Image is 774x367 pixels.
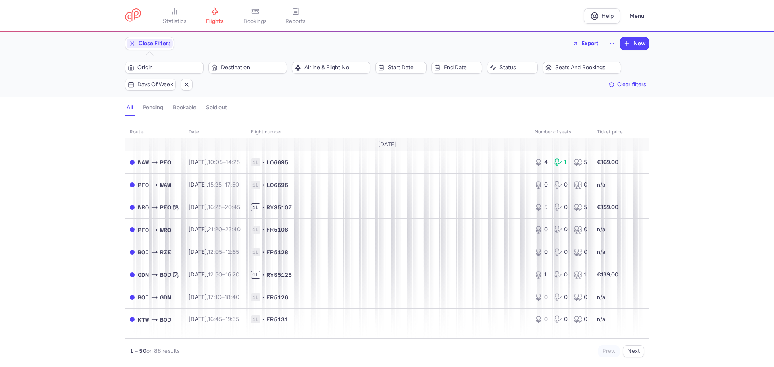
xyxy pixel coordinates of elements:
time: 15:25 [208,181,222,188]
span: WRO [160,226,171,234]
span: reports [285,18,306,25]
span: LO6695 [266,158,288,166]
div: 0 [554,248,568,256]
a: flights [195,7,235,25]
span: GDN [160,293,171,302]
time: 12:55 [225,249,239,255]
th: number of seats [530,126,592,138]
h4: bookable [173,104,196,111]
strong: €169.00 [597,159,618,166]
span: New [633,40,645,47]
div: 0 [535,293,548,301]
div: 0 [574,315,587,323]
span: 1L [251,271,260,279]
span: Airline & Flight No. [304,64,368,71]
span: [DATE], [189,226,241,233]
time: 17:10 [208,294,221,301]
span: n/a [597,249,605,255]
span: [DATE] [378,141,396,148]
time: 16:20 [225,271,239,278]
span: Seats and bookings [555,64,618,71]
span: GDN [138,270,149,279]
div: 0 [535,315,548,323]
span: FR5131 [266,315,288,323]
time: 16:25 [208,204,222,211]
time: 12:05 [208,249,222,255]
div: 0 [574,248,587,256]
span: Start date [388,64,423,71]
div: 0 [574,293,587,301]
time: 19:35 [225,316,239,323]
span: KTW [160,338,171,346]
button: Export [568,37,604,50]
span: 1L [251,293,260,301]
span: • [262,293,265,301]
button: New [620,37,649,50]
button: Status [487,62,538,74]
strong: €159.00 [597,204,618,211]
span: PFO [160,203,171,212]
span: • [262,338,265,346]
time: 10:05 [208,159,223,166]
span: [DATE], [189,204,240,211]
span: – [208,249,239,255]
h4: all [127,104,133,111]
div: 1 [574,271,587,279]
div: 0 [535,338,548,346]
span: – [208,316,239,323]
button: Clear filters [606,79,649,91]
span: FR5108 [266,226,288,234]
strong: €139.00 [597,271,618,278]
button: Menu [625,8,649,24]
button: Destination [208,62,287,74]
span: n/a [597,226,605,233]
div: 0 [574,338,587,346]
span: RYS5107 [266,203,292,211]
div: 0 [554,315,568,323]
span: – [208,159,240,166]
span: FR5128 [266,248,288,256]
th: date [184,126,246,138]
span: 1L [251,226,260,234]
span: – [208,294,239,301]
span: – [208,226,241,233]
span: bookings [243,18,267,25]
span: on 88 results [146,348,180,355]
div: 5 [574,203,587,211]
div: 1 [554,158,568,166]
span: [DATE], [189,294,239,301]
span: BOJ [138,248,149,257]
th: Flight number [246,126,530,138]
button: End date [431,62,482,74]
span: Destination [221,64,284,71]
span: flights [206,18,224,25]
div: 0 [554,181,568,189]
h4: pending [143,104,163,111]
th: route [125,126,184,138]
span: KTW [138,315,149,324]
span: [DATE], [189,159,240,166]
span: Close Filters [139,40,171,47]
div: 0 [554,203,568,211]
span: BOJ [138,293,149,302]
span: • [262,203,265,211]
span: • [262,226,265,234]
div: 0 [574,181,587,189]
h4: sold out [206,104,227,111]
span: n/a [597,316,605,323]
span: BOJ [160,315,171,324]
span: [DATE], [189,249,239,255]
a: CitizenPlane red outlined logo [125,8,141,23]
time: 20:45 [225,204,240,211]
div: 0 [574,226,587,234]
span: • [262,248,265,256]
span: Clear filters [617,81,646,87]
div: 0 [554,271,568,279]
a: bookings [235,7,275,25]
div: 0 [535,248,548,256]
span: • [262,271,265,279]
span: PFO [138,226,149,234]
span: [DATE], [189,181,239,188]
span: FR5126 [266,293,288,301]
span: 1L [251,248,260,256]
